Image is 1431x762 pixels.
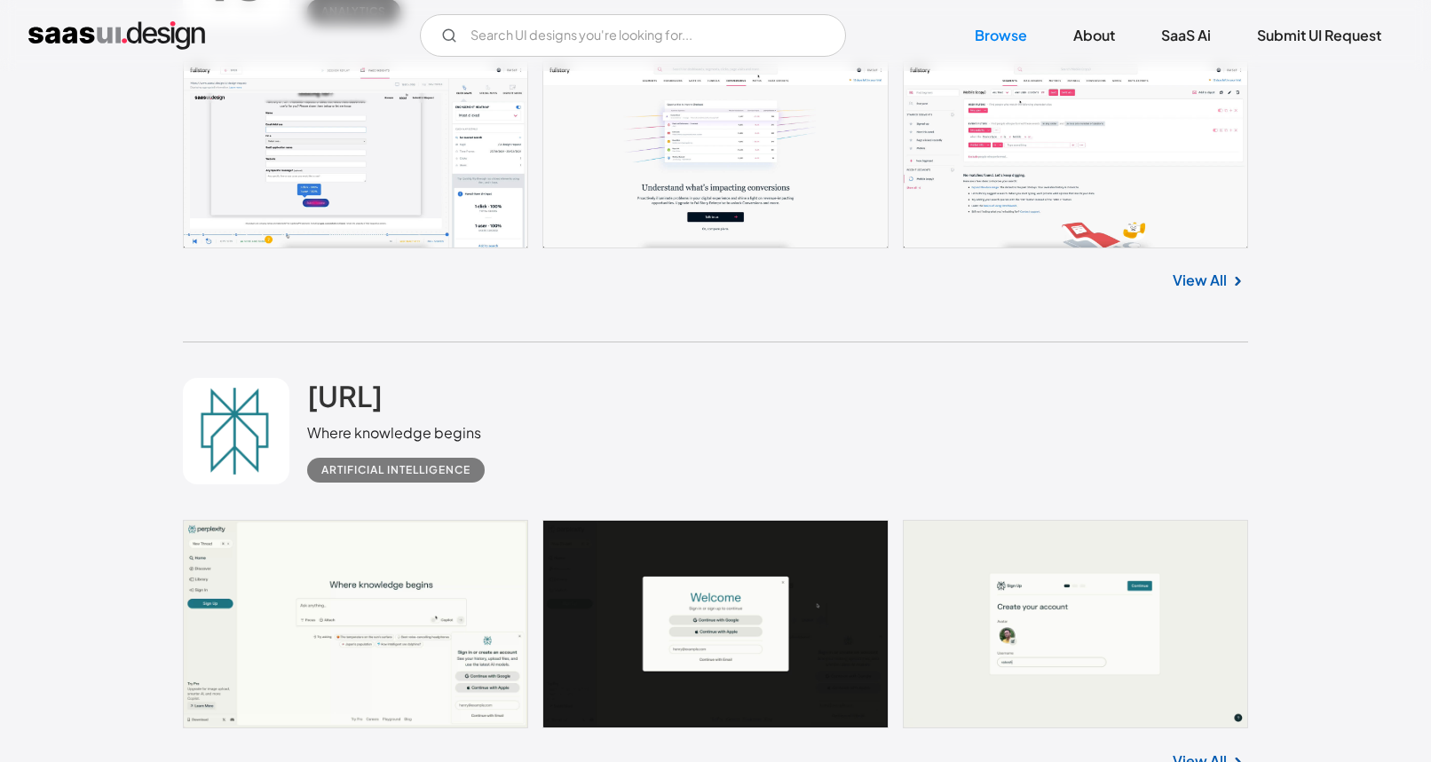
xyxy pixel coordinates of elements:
a: View All [1173,270,1227,291]
a: About [1052,16,1136,55]
a: [URL] [307,378,383,422]
a: SaaS Ai [1140,16,1232,55]
form: Email Form [420,14,846,57]
a: Browse [953,16,1048,55]
a: Submit UI Request [1236,16,1403,55]
div: Artificial Intelligence [321,460,470,481]
div: Where knowledge begins [307,422,499,444]
h2: [URL] [307,378,383,413]
input: Search UI designs you're looking for... [420,14,846,57]
a: home [28,21,205,50]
